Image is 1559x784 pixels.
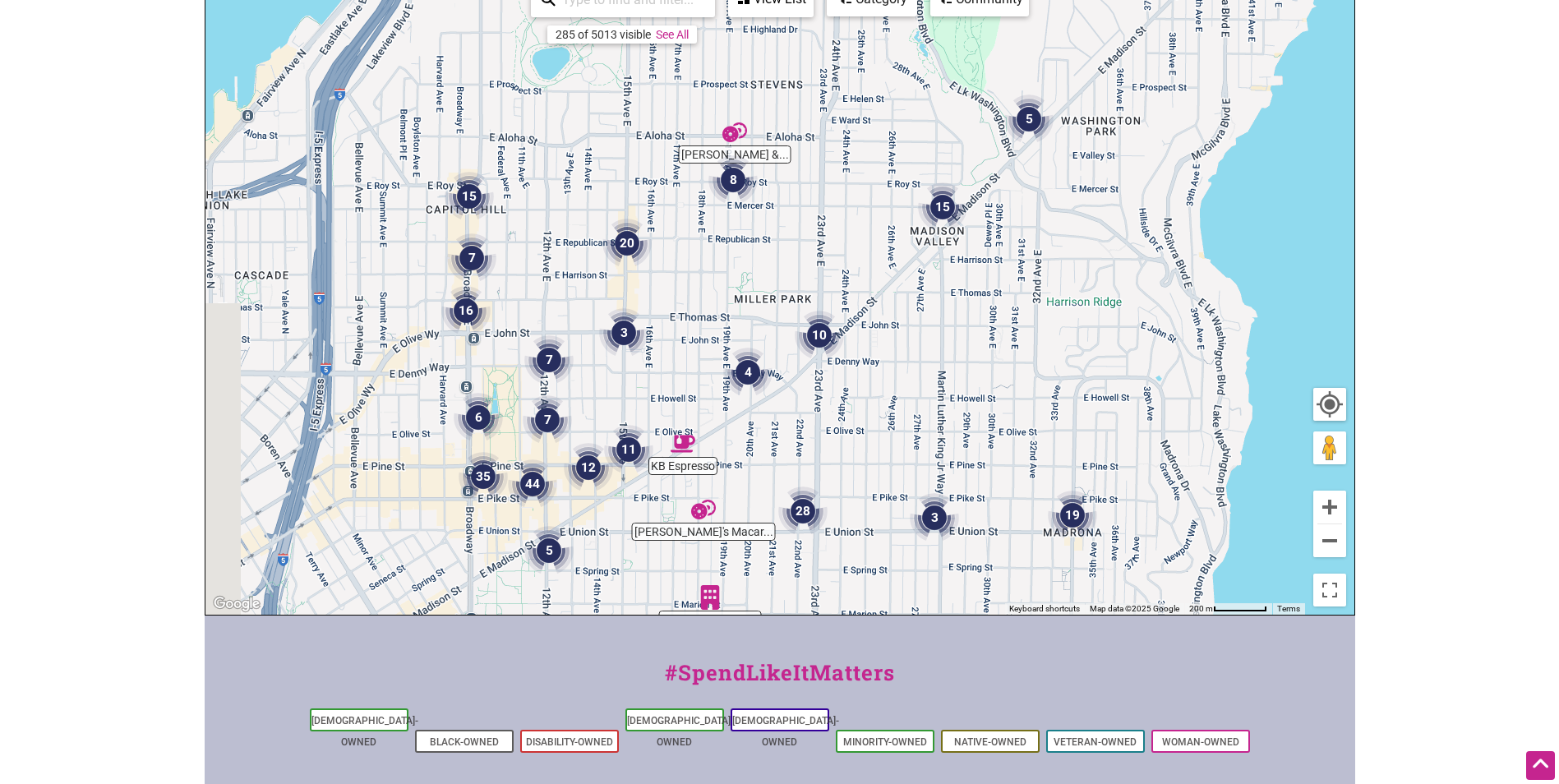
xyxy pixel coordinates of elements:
span: Map data ©2025 Google [1090,604,1179,613]
div: 8 [708,155,758,205]
div: 20 [602,219,652,268]
div: 3 [910,493,959,542]
div: #SpendLikeItMatters [205,657,1355,705]
div: 5 [1004,95,1054,144]
a: See All [656,28,689,41]
a: Open this area in Google Maps (opens a new window) [210,593,264,615]
a: [DEMOGRAPHIC_DATA]-Owned [627,715,734,748]
div: Alexandra's Macarons & Cafe [691,497,716,522]
div: 5 [524,526,574,575]
div: 19 [1048,491,1097,540]
div: 16 [441,286,491,335]
div: 285 of 5013 visible [556,28,651,41]
div: 15 [918,182,967,232]
div: 35 [459,452,508,501]
div: 28 [778,487,828,536]
span: 200 m [1189,604,1213,613]
button: Map Scale: 200 m per 62 pixels [1184,603,1272,615]
a: Black-Owned [430,736,499,748]
button: Keyboard shortcuts [1009,603,1080,615]
a: [DEMOGRAPHIC_DATA]-Owned [311,715,418,748]
button: Your Location [1313,388,1346,421]
button: Drag Pegman onto the map to open Street View [1313,431,1346,464]
a: Woman-Owned [1162,736,1239,748]
a: Veteran-Owned [1054,736,1137,748]
button: Zoom out [1313,524,1346,557]
a: Terms [1277,604,1300,613]
a: Disability-Owned [526,736,613,748]
button: Toggle fullscreen view [1312,572,1348,608]
button: Zoom in [1313,491,1346,523]
img: Google [210,593,264,615]
div: Macrina Bakery & Cafe [722,120,747,145]
div: 6 [454,393,503,442]
div: 12 [564,443,613,492]
a: Minority-Owned [843,736,927,748]
div: 7 [447,233,496,283]
div: KB Espresso [671,431,695,456]
div: Ravishing Radish Catering [698,585,722,610]
div: 15 [445,172,494,221]
div: 11 [604,425,653,474]
div: 7 [523,395,572,445]
div: 7 [524,335,574,385]
div: 3 [599,308,648,357]
div: Scroll Back to Top [1526,751,1555,780]
div: 4 [723,348,773,397]
div: 44 [508,459,557,509]
a: [DEMOGRAPHIC_DATA]-Owned [732,715,839,748]
a: Native-Owned [954,736,1026,748]
div: 10 [795,311,844,360]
